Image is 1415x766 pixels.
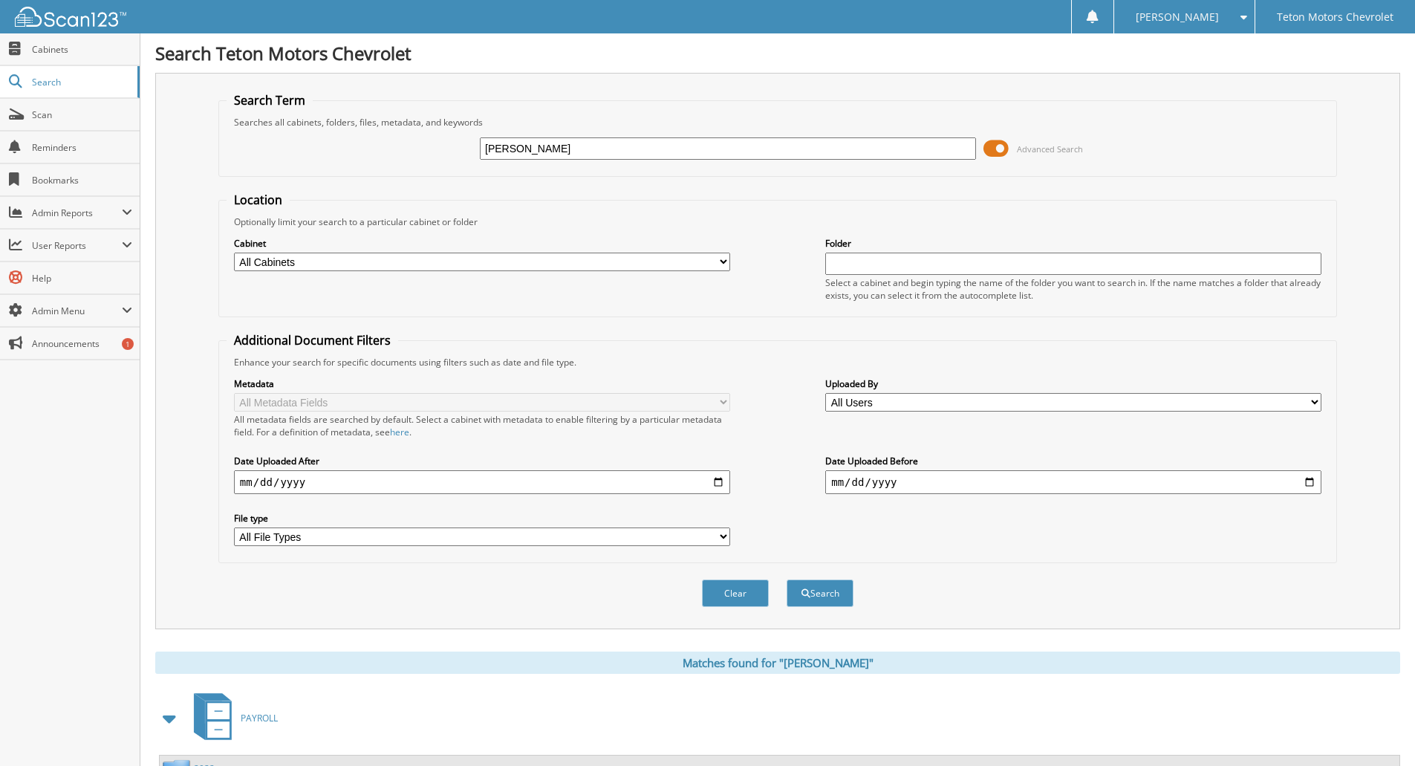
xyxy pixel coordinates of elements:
div: Matches found for "[PERSON_NAME]" [155,652,1400,674]
label: Date Uploaded Before [825,455,1321,467]
input: end [825,470,1321,494]
span: Help [32,272,132,285]
a: PAYROLL [185,689,278,747]
button: Clear [702,580,769,607]
span: PAYROLL [241,712,278,724]
div: All metadata fields are searched by default. Select a cabinet with metadata to enable filtering b... [234,413,730,438]
div: Enhance your search for specific documents using filters such as date and file type. [227,356,1329,369]
button: Search [787,580,853,607]
label: File type [234,512,730,525]
span: Advanced Search [1017,143,1083,155]
legend: Location [227,192,290,208]
span: Cabinets [32,43,132,56]
img: scan123-logo-white.svg [15,7,126,27]
h1: Search Teton Motors Chevrolet [155,41,1400,65]
div: Searches all cabinets, folders, files, metadata, and keywords [227,116,1329,129]
span: [PERSON_NAME] [1136,13,1219,22]
label: Uploaded By [825,377,1321,390]
legend: Additional Document Filters [227,332,398,348]
span: Reminders [32,141,132,154]
label: Folder [825,237,1321,250]
span: Bookmarks [32,174,132,186]
span: Admin Reports [32,207,122,219]
span: User Reports [32,239,122,252]
div: Select a cabinet and begin typing the name of the folder you want to search in. If the name match... [825,276,1321,302]
legend: Search Term [227,92,313,108]
label: Date Uploaded After [234,455,730,467]
span: Search [32,76,130,88]
span: Admin Menu [32,305,122,317]
span: Announcements [32,337,132,350]
input: start [234,470,730,494]
label: Metadata [234,377,730,390]
span: Teton Motors Chevrolet [1277,13,1393,22]
label: Cabinet [234,237,730,250]
div: Optionally limit your search to a particular cabinet or folder [227,215,1329,228]
span: Scan [32,108,132,121]
a: here [390,426,409,438]
div: 1 [122,338,134,350]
